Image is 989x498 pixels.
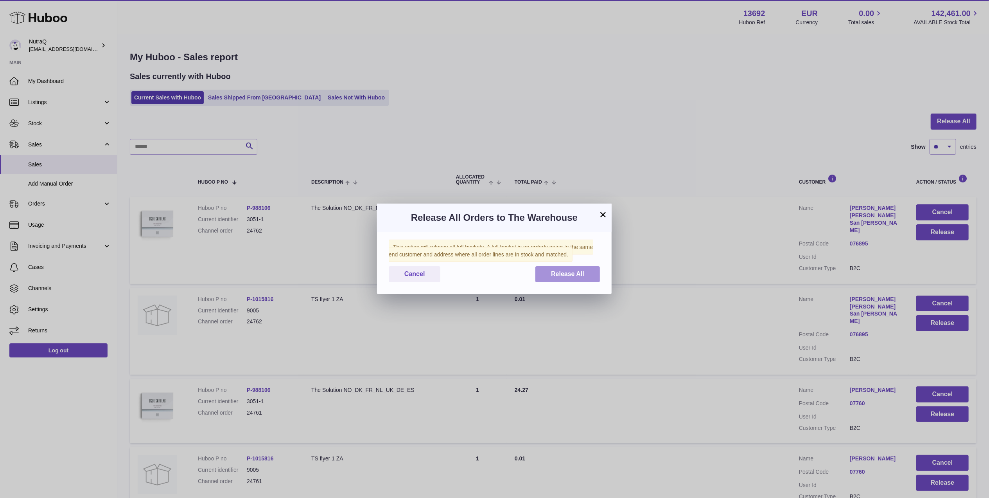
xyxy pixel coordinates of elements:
[404,271,425,277] span: Cancel
[389,266,440,282] button: Cancel
[389,211,600,224] h3: Release All Orders to The Warehouse
[535,266,600,282] button: Release All
[551,271,584,277] span: Release All
[389,240,593,262] span: This action will release all full baskets. A full basket is an order/s going to the same end cust...
[598,210,608,219] button: ×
